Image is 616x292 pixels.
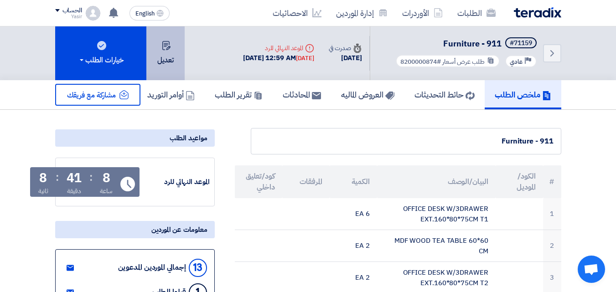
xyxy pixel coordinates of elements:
span: English [135,10,155,17]
a: حائط التحديثات [404,80,485,109]
div: Yasir [55,14,82,19]
a: Open chat [578,256,605,283]
a: العروض الماليه [331,80,404,109]
div: الحساب [62,7,82,15]
a: المحادثات [273,80,331,109]
div: صدرت في [329,43,362,53]
th: الكمية [330,165,377,198]
div: 8 [39,172,47,184]
div: : [89,169,93,185]
div: إجمالي الموردين المدعوين [118,263,186,272]
td: 6 EA [330,198,377,230]
h5: المحادثات [283,89,321,100]
div: ثانية [38,186,49,196]
td: MDF WOOD TEA TABLE 60*60 CM [377,230,496,262]
h5: ملخص الطلب [495,89,551,100]
div: #71159 [510,40,532,46]
a: الأوردرات [395,2,450,24]
button: خيارات الطلب [55,26,146,80]
div: [DATE] 12:59 AM [243,53,314,63]
div: الموعد النهائي للرد [141,177,210,187]
th: # [543,165,561,198]
h5: Furniture - 911 [394,37,538,50]
div: : [56,169,59,185]
div: دقيقة [67,186,81,196]
td: 1 [543,198,561,230]
h5: حائط التحديثات [414,89,475,100]
a: أوامر التوريد [137,80,205,109]
div: [DATE] [329,53,362,63]
td: 2 EA [330,230,377,262]
h5: تقرير الطلب [215,89,263,100]
th: الكود/الموديل [496,165,543,198]
a: الاحصائيات [265,2,329,24]
td: 2 [543,230,561,262]
div: 41 [67,172,82,184]
a: ملخص الطلب [485,80,561,109]
div: ساعة [100,186,113,196]
span: #8200000874 [400,57,441,67]
div: الموعد النهائي للرد [243,43,314,53]
span: مشاركة مع فريقك [67,90,116,101]
div: 13 [189,259,207,277]
a: الطلبات [450,2,503,24]
button: تعديل [146,26,185,80]
div: [DATE] [296,54,314,63]
div: Furniture - 911 [259,136,554,147]
a: تقرير الطلب [205,80,273,109]
span: طلب عرض أسعار [442,57,485,67]
th: المرفقات [282,165,330,198]
span: Furniture - 911 [443,37,502,50]
div: 8 [103,172,110,184]
img: Teradix logo [514,7,561,18]
button: English [129,6,170,20]
div: خيارات الطلب [78,55,124,66]
img: profile_test.png [86,6,100,20]
th: البيان/الوصف [377,165,496,198]
div: معلومات عن الموردين [55,221,215,238]
td: OFFICE DESK W/3DRAWER EXT.160*80*75CM T1 [377,198,496,230]
span: عادي [510,57,523,66]
div: مواعيد الطلب [55,129,215,147]
h5: العروض الماليه [341,89,394,100]
th: كود/تعليق داخلي [235,165,282,198]
a: إدارة الموردين [329,2,395,24]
